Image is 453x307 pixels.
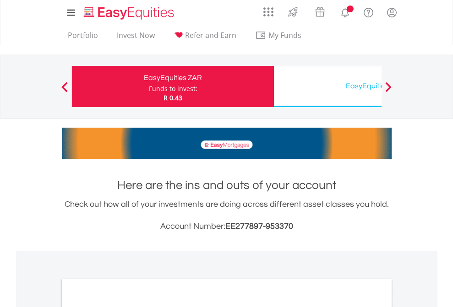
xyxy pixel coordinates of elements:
[82,5,178,21] img: EasyEquities_Logo.png
[255,29,315,41] span: My Funds
[77,71,268,84] div: EasyEquities ZAR
[113,31,158,45] a: Invest Now
[312,5,327,19] img: vouchers-v2.svg
[379,86,398,96] button: Next
[64,31,102,45] a: Portfolio
[306,2,333,19] a: Vouchers
[62,177,392,194] h1: Here are the ins and outs of your account
[263,7,273,17] img: grid-menu-icon.svg
[225,222,293,231] span: EE277897-953370
[357,2,380,21] a: FAQ's and Support
[380,2,404,22] a: My Profile
[170,31,240,45] a: Refer and Earn
[149,84,197,93] div: Funds to invest:
[333,2,357,21] a: Notifications
[62,198,392,233] div: Check out how all of your investments are doing across different asset classes you hold.
[62,220,392,233] h3: Account Number:
[257,2,279,17] a: AppsGrid
[55,86,74,96] button: Previous
[80,2,178,21] a: Home page
[164,93,182,102] span: R 0.43
[285,5,300,19] img: thrive-v2.svg
[185,30,236,40] span: Refer and Earn
[62,128,392,159] img: EasyMortage Promotion Banner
